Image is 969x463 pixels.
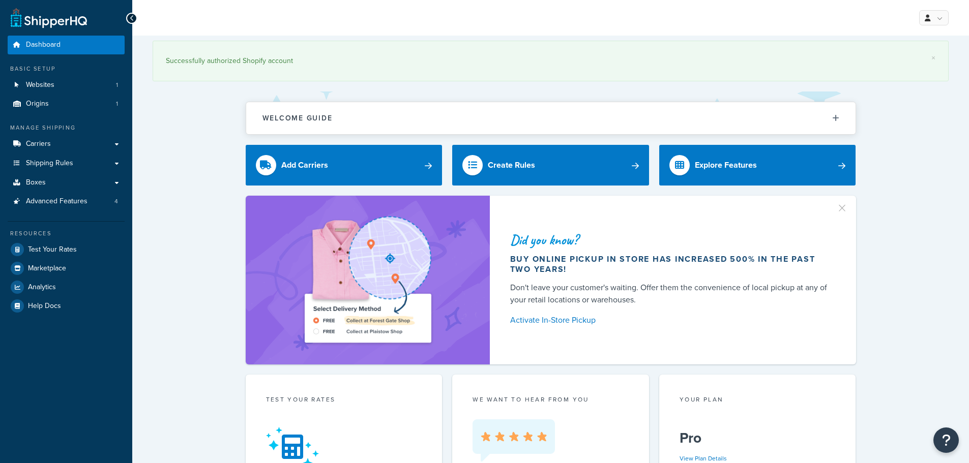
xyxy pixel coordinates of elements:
a: × [931,54,935,62]
div: Add Carriers [281,158,328,172]
img: ad-shirt-map-b0359fc47e01cab431d101c4b569394f6a03f54285957d908178d52f29eb9668.png [276,211,460,349]
p: we want to hear from you [473,395,629,404]
div: Explore Features [695,158,757,172]
span: 4 [114,197,118,206]
li: Origins [8,95,125,113]
div: Your Plan [680,395,836,407]
h5: Pro [680,430,836,446]
a: Websites1 [8,76,125,95]
div: Buy online pickup in store has increased 500% in the past two years! [510,254,832,274]
span: Boxes [26,178,46,187]
a: Dashboard [8,36,125,54]
a: Activate In-Store Pickup [510,313,832,327]
button: Welcome Guide [246,102,856,134]
span: 1 [116,81,118,89]
span: Help Docs [28,302,61,311]
a: Shipping Rules [8,154,125,173]
a: Test Your Rates [8,240,125,259]
a: Create Rules [452,145,649,186]
li: Advanced Features [8,192,125,211]
div: Don't leave your customer's waiting. Offer them the convenience of local pickup at any of your re... [510,282,832,306]
li: Websites [8,76,125,95]
span: Test Your Rates [28,245,77,254]
a: Carriers [8,135,125,153]
div: Did you know? [510,233,832,247]
button: Open Resource Center [933,427,959,453]
a: View Plan Details [680,454,727,463]
a: Help Docs [8,297,125,315]
a: Explore Features [659,145,856,186]
span: Advanced Features [26,197,87,206]
a: Origins1 [8,95,125,113]
span: 1 [116,100,118,108]
span: Analytics [28,283,56,292]
a: Analytics [8,278,125,296]
a: Marketplace [8,259,125,277]
span: Websites [26,81,54,89]
div: Resources [8,229,125,238]
div: Create Rules [488,158,535,172]
span: Marketplace [28,264,66,273]
span: Dashboard [26,41,61,49]
div: Basic Setup [8,65,125,73]
div: Manage Shipping [8,124,125,132]
span: Origins [26,100,49,108]
div: Test your rates [266,395,422,407]
span: Shipping Rules [26,159,73,168]
h2: Welcome Guide [262,114,333,122]
a: Boxes [8,173,125,192]
a: Add Carriers [246,145,443,186]
span: Carriers [26,140,51,148]
a: Advanced Features4 [8,192,125,211]
div: Successfully authorized Shopify account [166,54,935,68]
